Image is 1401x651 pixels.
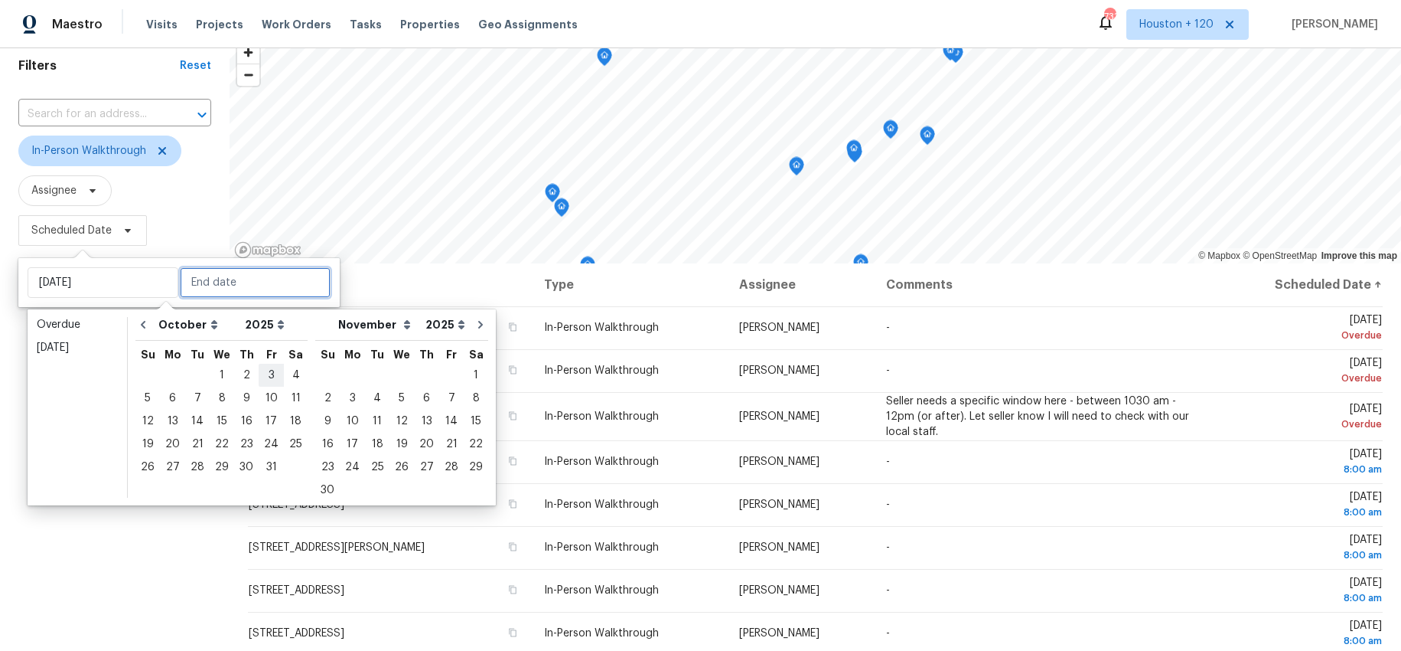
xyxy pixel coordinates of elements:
div: 8 [464,388,488,409]
div: Thu Oct 09 2025 [234,387,259,410]
div: Sat Nov 22 2025 [464,433,488,456]
span: Houston + 120 [1139,17,1214,32]
div: 17 [259,411,284,432]
abbr: Sunday [321,349,335,360]
div: 20 [160,433,185,455]
span: [DATE] [1227,449,1382,477]
th: Assignee [727,263,874,306]
div: 2 [315,388,340,409]
div: Map marker [853,254,868,278]
div: Sun Oct 12 2025 [135,410,160,433]
span: Assignee [31,183,77,198]
abbr: Saturday [469,349,484,360]
span: Maestro [52,17,103,32]
div: Wed Oct 01 2025 [210,364,234,387]
div: Sun Nov 23 2025 [315,456,340,479]
div: 8:00 am [1227,548,1382,563]
input: End date [180,267,331,298]
div: Sun Nov 16 2025 [315,433,340,456]
span: [DATE] [1227,620,1382,649]
abbr: Wednesday [393,349,410,360]
span: [DATE] [1227,315,1382,343]
div: Tue Oct 28 2025 [185,456,210,479]
div: 24 [259,433,284,455]
div: 6 [414,388,439,409]
div: 8:00 am [1227,462,1382,477]
div: Thu Oct 02 2025 [234,364,259,387]
div: Tue Nov 04 2025 [365,387,389,410]
div: Thu Oct 30 2025 [234,456,259,479]
abbr: Monday [165,349,181,360]
div: Sat Nov 29 2025 [464,456,488,479]
div: Mon Nov 24 2025 [340,456,365,479]
div: Sat Nov 15 2025 [464,410,488,433]
span: - [886,365,890,376]
span: In-Person Walkthrough [544,322,659,333]
abbr: Friday [266,349,277,360]
span: Seller needs a specific window here - between 1030 am - 12pm (or after). Let seller know I will n... [886,396,1189,437]
div: Sun Nov 30 2025 [315,479,340,502]
div: 20 [414,433,439,455]
abbr: Tuesday [191,349,204,360]
div: 7 [439,388,464,409]
div: Thu Nov 06 2025 [414,387,439,410]
div: 27 [414,456,439,478]
span: In-Person Walkthrough [544,628,659,639]
th: Address [248,263,532,306]
button: Go to next month [469,309,492,340]
canvas: Map [230,34,1401,263]
div: 18 [284,411,308,432]
div: Wed Oct 22 2025 [210,433,234,456]
div: 9 [315,411,340,432]
div: 12 [135,411,160,432]
span: [DATE] [1227,492,1382,520]
span: In-Person Walkthrough [544,542,659,553]
div: Tue Nov 18 2025 [365,433,389,456]
span: In-Person Walkthrough [31,143,146,159]
span: Zoom in [237,41,259,64]
div: Tue Nov 25 2025 [365,456,389,479]
div: 14 [185,411,210,432]
div: Map marker [597,47,612,71]
button: Copy Address [506,320,520,334]
div: Wed Nov 26 2025 [389,456,414,479]
span: [DATE] [1227,535,1382,563]
span: Zoom out [237,64,259,86]
div: 10 [259,388,284,409]
span: In-Person Walkthrough [544,411,659,422]
select: Year [422,313,469,336]
span: - [886,456,890,467]
div: 15 [464,411,488,432]
div: 22 [464,433,488,455]
div: Wed Nov 05 2025 [389,387,414,410]
span: In-Person Walkthrough [544,456,659,467]
abbr: Saturday [288,349,303,360]
div: 26 [389,456,414,478]
div: Mon Oct 27 2025 [160,456,185,479]
span: [DATE] [1227,577,1382,606]
div: 25 [284,433,308,455]
span: In-Person Walkthrough [544,585,659,596]
abbr: Tuesday [370,349,384,360]
div: 19 [389,433,414,455]
input: Sat, Jan 01 [28,267,178,298]
div: 29 [464,456,488,478]
div: Mon Nov 10 2025 [340,410,365,433]
abbr: Monday [344,349,361,360]
select: Month [155,313,241,336]
span: [DATE] [1227,358,1382,386]
div: Wed Oct 15 2025 [210,410,234,433]
button: Copy Address [506,583,520,597]
div: Mon Oct 20 2025 [160,433,185,456]
div: 30 [234,456,259,478]
abbr: Thursday [239,349,254,360]
span: Work Orders [262,17,331,32]
div: Fri Oct 24 2025 [259,433,284,456]
div: Fri Nov 07 2025 [439,387,464,410]
div: Map marker [789,157,804,181]
a: Improve this map [1321,250,1397,261]
button: Go to previous month [132,309,155,340]
div: Fri Nov 21 2025 [439,433,464,456]
span: [PERSON_NAME] [739,628,819,639]
select: Year [241,313,288,336]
